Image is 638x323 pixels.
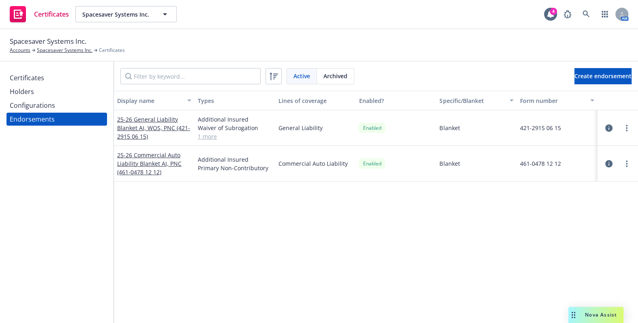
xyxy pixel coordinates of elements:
[198,164,272,172] span: Primary Non-Contributory
[10,47,30,54] a: Accounts
[99,47,125,54] span: Certificates
[574,68,632,84] button: Create endorsement
[323,72,347,80] span: Archived
[34,11,69,17] span: Certificates
[359,123,385,133] div: Enabled
[585,311,617,318] span: Nova Assist
[6,71,107,84] a: Certificates
[278,159,353,168] span: Commercial Auto Liability
[550,8,557,15] div: 4
[436,110,517,146] div: Blanket
[359,158,385,169] div: Enabled
[359,96,433,105] div: Enabled?
[195,91,275,110] button: Types
[578,6,594,22] a: Search
[568,307,578,323] div: Drag to move
[278,96,353,105] div: Lines of coverage
[622,123,632,133] a: more
[355,91,436,110] button: Enabled?
[75,6,177,22] button: Spacesaver Systems Inc.
[6,99,107,112] a: Configurations
[293,72,310,80] span: Active
[10,113,55,126] div: Endorsements
[436,146,517,182] div: Blanket
[520,96,585,105] div: Form number
[117,116,190,140] a: 25-26 General Liability Blanket AI, WOS, PNC (421-2915 06 15)
[574,72,632,80] span: Create endorsement
[6,113,107,126] a: Endorsements
[120,68,261,84] input: Filter by keyword...
[37,47,92,54] a: Spacesaver Systems Inc.
[517,91,597,110] button: Form number
[117,151,182,176] a: 25-26 Commercial Auto Liability Blanket AI, PNC (461-0478 12 12)
[278,124,353,132] span: General Liability
[597,6,613,22] a: Switch app
[10,99,55,112] div: Configurations
[198,96,272,105] div: Types
[198,124,272,132] span: Waiver of Subrogation
[82,10,152,19] span: Spacesaver Systems Inc.
[275,91,356,110] button: Lines of coverage
[6,3,72,26] a: Certificates
[117,96,182,105] div: Display name
[114,91,195,110] button: Display name
[198,132,272,141] a: 1 more
[198,155,272,164] span: Additional Insured
[622,159,632,169] a: more
[198,115,272,124] span: Additional Insured
[436,91,517,110] button: Specific/Blanket
[10,71,44,84] div: Certificates
[439,96,505,105] div: Specific/Blanket
[517,110,597,146] div: 421-2915 06 15
[517,146,597,182] div: 461-0478 12 12
[568,307,623,323] button: Nova Assist
[10,85,34,98] div: Holders
[10,36,86,47] span: Spacesaver Systems Inc.
[559,6,576,22] a: Report a Bug
[6,85,107,98] a: Holders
